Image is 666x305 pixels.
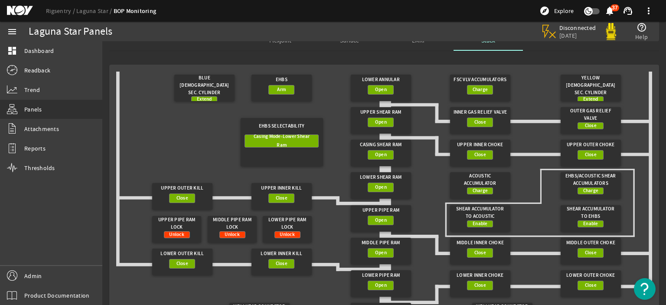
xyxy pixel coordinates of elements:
[24,85,40,94] span: Trend
[225,230,240,239] span: Unlock
[210,216,255,231] div: Middle Pipe Ram Lock
[340,37,359,43] span: Surface
[265,216,310,231] div: Lower Pipe Ram Lock
[412,37,426,43] span: LMRP
[375,85,387,94] span: Open
[354,270,408,281] div: Lower Pipe Ram
[623,6,633,16] mat-icon: support_agent
[453,238,507,248] div: Middle Inner Choke
[583,187,599,195] span: Charge
[474,151,486,159] span: Close
[554,7,574,15] span: Explore
[354,140,408,150] div: Casing Shear Ram
[453,205,507,220] div: Shear Accumulator to Acoustic
[473,220,488,228] span: Enable
[634,278,656,300] button: Open Resource Center
[375,151,387,159] span: Open
[605,7,614,16] button: 37
[114,7,157,15] a: BOP Monitoring
[24,66,50,75] span: Readback
[7,26,17,37] mat-icon: menu
[473,85,488,94] span: Charge
[602,23,620,40] img: Yellowpod.svg
[473,187,488,195] span: Charge
[354,205,408,216] div: Upper Pipe Ram
[24,164,55,172] span: Thresholds
[24,46,54,55] span: Dashboard
[375,281,387,290] span: Open
[559,24,596,32] span: Disconnected
[177,75,232,96] div: Blue [DEMOGRAPHIC_DATA] Sec. Cylinder
[453,140,507,150] div: Upper Inner Choke
[564,140,618,150] div: Upper Outer Choke
[453,172,507,187] div: Acoustic Accumulator
[24,272,42,280] span: Admin
[635,33,648,41] span: Help
[536,4,577,18] button: Explore
[559,32,596,39] span: [DATE]
[638,0,659,21] button: more_vert
[564,107,618,122] div: Outer Gas Relief Valve
[564,172,618,187] div: EHBS/Acoustic Shear Accumulators
[24,144,46,153] span: Reports
[197,95,212,104] span: Extend
[583,220,598,228] span: Enable
[354,75,408,85] div: Lower Annular
[453,270,507,281] div: Lower Inner Choke
[255,249,309,259] div: Lower Inner Kill
[354,172,408,183] div: Lower Shear Ram
[481,37,495,43] span: Stack
[277,85,286,94] span: Arm
[155,183,209,193] div: Upper Outer Kill
[155,249,209,259] div: Lower Outer Kill
[155,216,199,231] div: Upper Pipe Ram Lock
[474,281,486,290] span: Close
[375,183,387,192] span: Open
[276,194,287,203] span: Close
[29,27,113,36] div: Laguna Star Panels
[585,151,597,159] span: Close
[585,249,597,257] span: Close
[255,75,309,85] div: EHBS
[585,121,597,130] span: Close
[474,249,486,257] span: Close
[474,118,486,127] span: Close
[564,205,618,220] div: Shear Accumulator to EHBS
[24,105,42,114] span: Panels
[7,46,17,56] mat-icon: dashboard
[453,107,507,118] div: Inner Gas Relief Valve
[375,249,387,257] span: Open
[176,194,188,203] span: Close
[453,75,507,85] div: FSC VLV Accumulators
[276,259,287,268] span: Close
[585,281,597,290] span: Close
[24,125,59,133] span: Attachments
[249,132,314,150] span: Casing Mode-Lower Shear Ram
[169,230,184,239] span: Unlock
[564,75,618,96] div: Yellow [DEMOGRAPHIC_DATA] Sec. Cylinder
[354,238,408,248] div: Middle Pipe Ram
[269,37,291,43] span: Flexjoint
[604,6,615,16] mat-icon: notifications
[539,6,550,16] mat-icon: explore
[637,22,647,33] mat-icon: help_outline
[255,183,309,193] div: Upper Inner Kill
[375,216,387,225] span: Open
[564,270,618,281] div: Lower Outer Choke
[354,107,408,118] div: Upper Shear Ram
[76,7,114,15] a: Laguna Star
[375,118,387,127] span: Open
[24,291,89,300] span: Product Documentation
[176,259,188,268] span: Close
[46,7,76,15] a: Rigsentry
[583,95,598,104] span: Extend
[245,118,319,134] div: EHBS Selectability
[564,238,618,248] div: Middle Outer Choke
[280,230,295,239] span: Unlock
